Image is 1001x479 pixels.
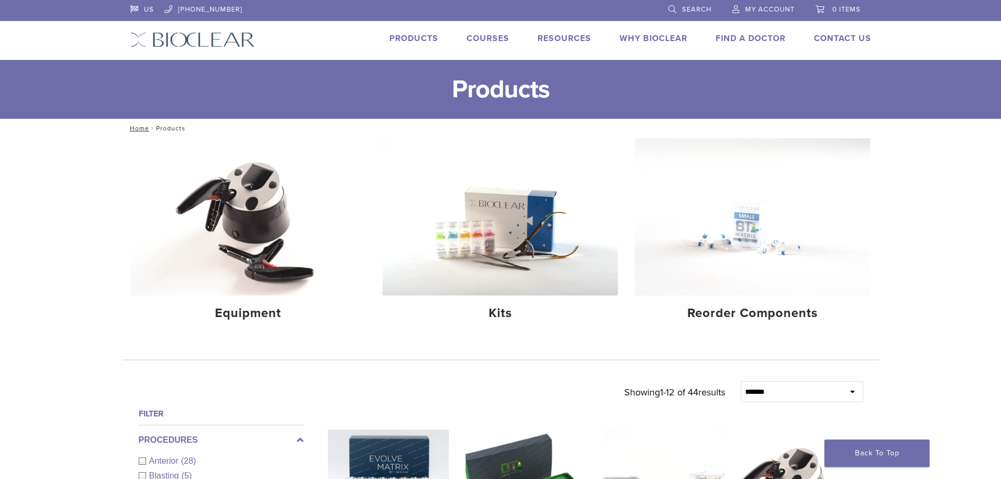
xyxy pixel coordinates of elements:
[383,138,618,295] img: Kits
[814,33,871,44] a: Contact Us
[745,5,794,14] span: My Account
[832,5,861,14] span: 0 items
[467,33,509,44] a: Courses
[824,440,930,467] a: Back To Top
[660,386,698,398] span: 1-12 of 44
[391,304,610,323] h4: Kits
[643,304,862,323] h4: Reorder Components
[716,33,786,44] a: Find A Doctor
[131,138,366,295] img: Equipment
[624,381,725,403] p: Showing results
[635,138,870,330] a: Reorder Components
[383,138,618,330] a: Kits
[139,434,304,446] label: Procedures
[122,119,879,138] nav: Products
[149,456,181,465] span: Anterior
[139,304,358,323] h4: Equipment
[127,125,149,132] a: Home
[131,138,366,330] a: Equipment
[620,33,687,44] a: Why Bioclear
[181,456,196,465] span: (28)
[139,407,304,420] h4: Filter
[389,33,438,44] a: Products
[149,126,156,131] span: /
[635,138,870,295] img: Reorder Components
[130,32,255,47] img: Bioclear
[682,5,711,14] span: Search
[538,33,591,44] a: Resources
